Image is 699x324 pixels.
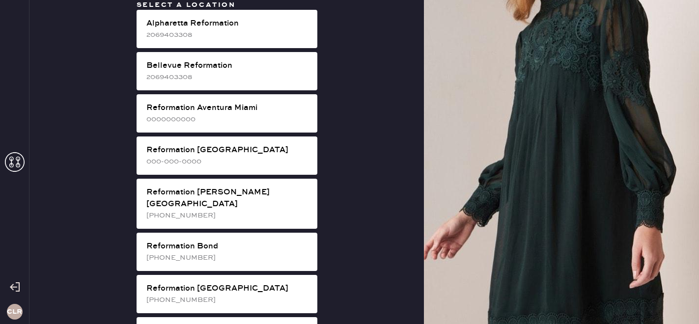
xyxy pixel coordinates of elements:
[137,0,236,9] span: Select a location
[146,114,309,125] div: 0000000000
[146,210,309,221] div: [PHONE_NUMBER]
[146,252,309,263] div: [PHONE_NUMBER]
[146,72,309,82] div: 2069403308
[146,156,309,167] div: 000-000-0000
[146,29,309,40] div: 2069403308
[146,283,309,295] div: Reformation [GEOGRAPHIC_DATA]
[146,60,309,72] div: Bellevue Reformation
[146,241,309,252] div: Reformation Bond
[146,187,309,210] div: Reformation [PERSON_NAME][GEOGRAPHIC_DATA]
[146,102,309,114] div: Reformation Aventura Miami
[146,18,309,29] div: Alpharetta Reformation
[652,280,695,322] iframe: Front Chat
[146,144,309,156] div: Reformation [GEOGRAPHIC_DATA]
[146,295,309,305] div: [PHONE_NUMBER]
[7,308,22,315] h3: CLR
